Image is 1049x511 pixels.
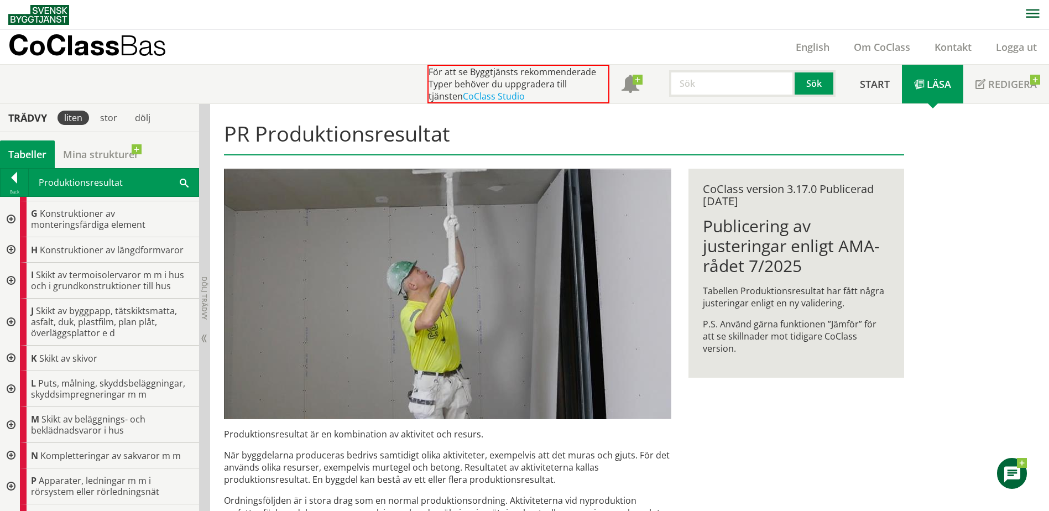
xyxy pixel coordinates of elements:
div: Back [1,187,28,196]
div: För att se Byggtjänsts rekommenderade Typer behöver du uppgradera till tjänsten [427,65,609,103]
span: P [31,474,36,487]
span: Puts, målning, skyddsbeläggningar, skyddsimpregneringar m m [31,377,185,400]
span: Skikt av termoisolervaror m m i hus och i grundkonstruktioner till hus [31,269,184,292]
img: pr-tabellen-spackling-tak-3.jpg [224,169,671,419]
div: dölj [128,111,157,125]
span: Search within table [180,176,189,188]
a: CoClass Studio [463,90,525,102]
a: Läsa [902,65,963,103]
span: Kompletteringar av sakvaror m m [40,450,181,462]
img: Svensk Byggtjänst [8,5,69,25]
span: G [31,207,38,220]
span: Dölj trädvy [200,277,209,320]
input: Sök [669,70,795,97]
p: När byggdelarna produceras bedrivs samtidigt olika aktiviteter, exempelvis att det muras och gjut... [224,449,671,486]
span: Redigera [988,77,1037,91]
div: Produktionsresultat [29,169,199,196]
span: M [31,413,39,425]
span: L [31,377,36,389]
span: K [31,352,37,364]
span: H [31,244,38,256]
span: Konstruktioner av monteringsfärdiga element [31,207,145,231]
span: Skikt av byggpapp, tätskiktsmatta, asfalt, duk, plastfilm, plan plåt, överläggsplattor e d [31,305,177,339]
a: Logga ut [984,40,1049,54]
p: P.S. Använd gärna funktionen ”Jämför” för att se skillnader mot tidigare CoClass version. [703,318,889,354]
a: CoClassBas [8,30,190,64]
a: Om CoClass [842,40,922,54]
span: N [31,450,38,462]
span: Läsa [927,77,951,91]
button: Sök [795,70,836,97]
span: Notifikationer [622,76,639,94]
h1: PR Produktionsresultat [224,121,904,155]
span: Start [860,77,890,91]
a: Mina strukturer [55,140,147,168]
span: Skikt av beläggnings- och beklädnadsvaror i hus [31,413,145,436]
span: Bas [119,29,166,61]
a: English [784,40,842,54]
p: Produktionsresultat är en kombination av aktivitet och resurs. [224,428,671,440]
div: stor [93,111,124,125]
h1: Publicering av justeringar enligt AMA-rådet 7/2025 [703,216,889,276]
p: Tabellen Produktionsresultat har fått några justeringar enligt en ny validering. [703,285,889,309]
span: Konstruktioner av längdformvaror [40,244,184,256]
div: Trädvy [2,112,53,124]
span: Skikt av skivor [39,352,97,364]
span: Apparater, ledningar m m i rörsystem eller rörledningsnät [31,474,159,498]
p: CoClass [8,39,166,51]
a: Kontakt [922,40,984,54]
a: Redigera [963,65,1049,103]
div: CoClass version 3.17.0 Publicerad [DATE] [703,183,889,207]
span: J [31,305,34,317]
span: I [31,269,34,281]
div: liten [58,111,89,125]
a: Start [848,65,902,103]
